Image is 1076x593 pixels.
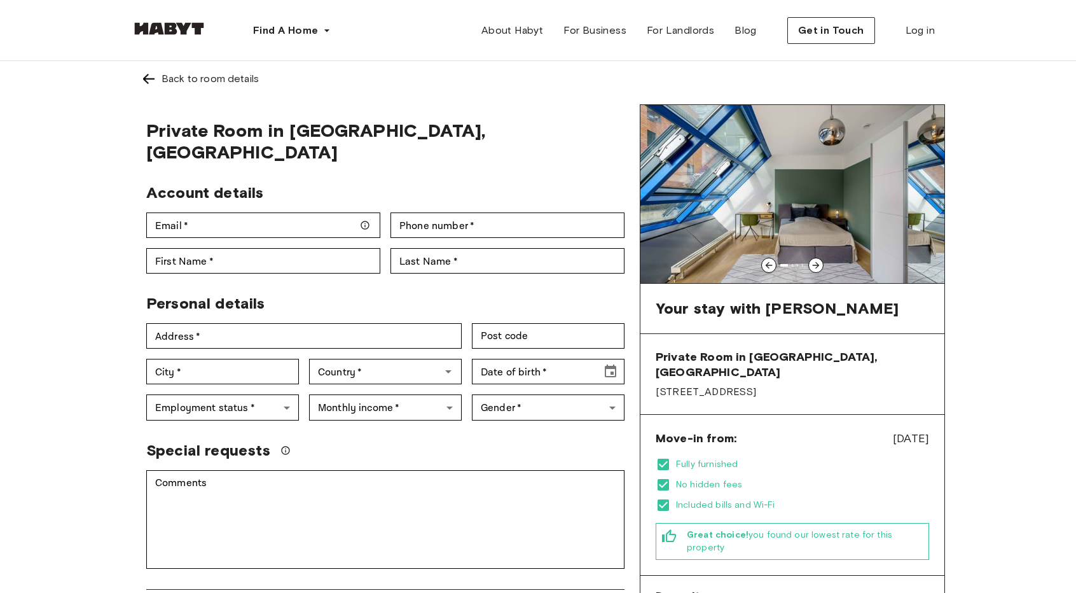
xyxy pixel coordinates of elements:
[131,61,945,97] a: Left pointing arrowBack to room details
[647,23,714,38] span: For Landlords
[146,441,270,460] span: Special requests
[146,470,624,569] div: Comments
[687,529,748,540] b: Great choice!
[146,294,265,312] span: Personal details
[676,478,929,491] span: No hidden fees
[146,323,462,349] div: Address
[146,183,263,202] span: Account details
[893,430,929,447] span: [DATE]
[687,529,923,554] span: you found our lowest rate for this property
[656,385,929,399] span: [STREET_ADDRESS]
[243,18,341,43] button: Find A Home
[640,105,944,283] img: Image of the room
[735,23,757,38] span: Blog
[656,299,899,318] span: Your stay with [PERSON_NAME]
[637,18,724,43] a: For Landlords
[141,71,156,87] img: Left pointing arrow
[906,23,935,38] span: Log in
[390,213,624,238] div: Phone number
[481,23,543,38] span: About Habyt
[471,18,553,43] a: About Habyt
[439,363,457,380] button: Open
[253,23,318,38] span: Find A Home
[131,22,207,35] img: Habyt
[390,248,624,274] div: Last Name
[724,18,767,43] a: Blog
[280,445,291,456] svg: We'll do our best to accommodate your request, but please note we can't guarantee it will be poss...
[563,23,626,38] span: For Business
[146,248,380,274] div: First Name
[656,349,929,380] span: Private Room in [GEOGRAPHIC_DATA], [GEOGRAPHIC_DATA]
[146,120,624,163] span: Private Room in [GEOGRAPHIC_DATA], [GEOGRAPHIC_DATA]
[798,23,864,38] span: Get in Touch
[472,323,624,349] div: Post code
[146,359,299,384] div: City
[598,359,623,384] button: Choose date
[360,220,370,230] svg: Make sure your email is correct — we'll send your booking details there.
[656,431,736,446] span: Move-in from:
[162,71,259,87] div: Back to room details
[787,17,875,44] button: Get in Touch
[676,499,929,512] span: Included bills and Wi-Fi
[895,18,945,43] a: Log in
[676,458,929,471] span: Fully furnished
[553,18,637,43] a: For Business
[146,213,380,238] div: Email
